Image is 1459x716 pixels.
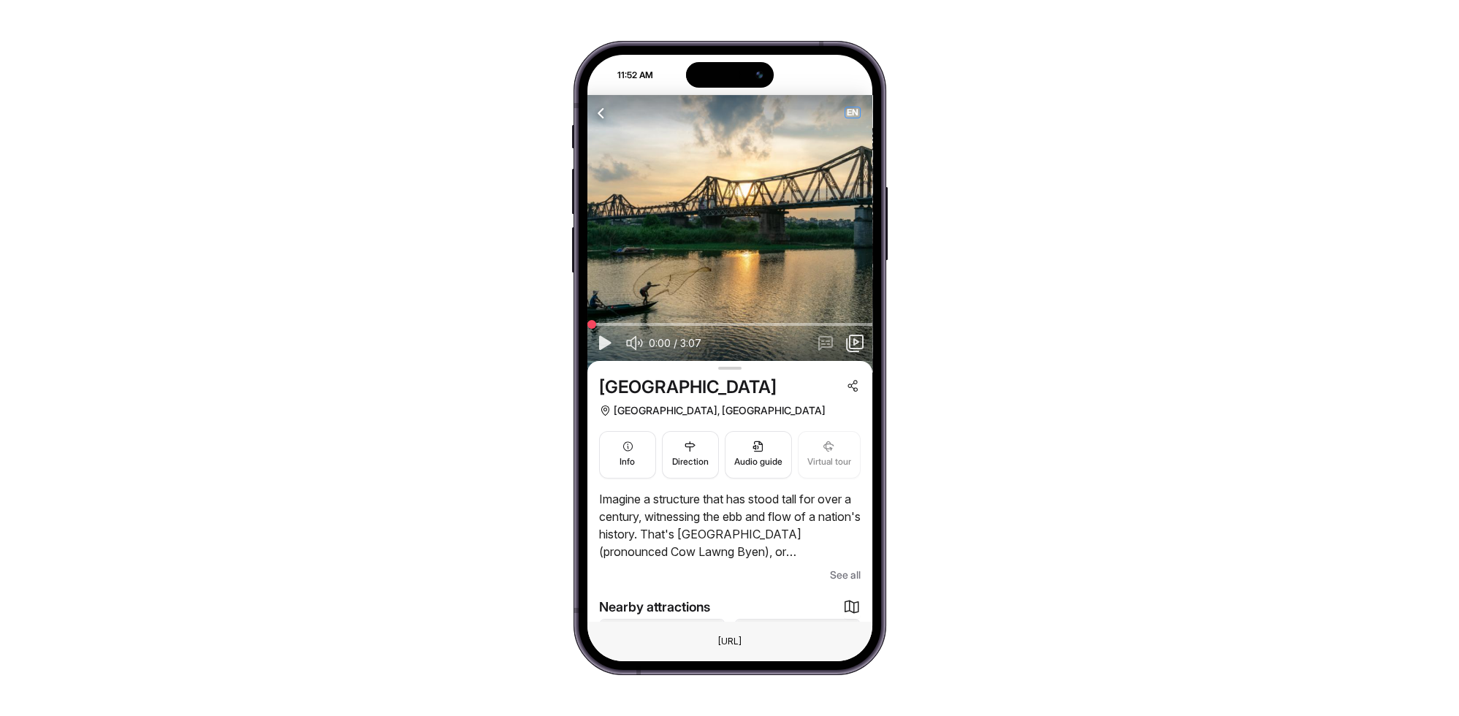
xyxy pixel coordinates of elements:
span: Audio guide [734,455,782,469]
span: 0:00 / 3:07 [649,336,701,351]
span: Nearby attractions [599,597,710,617]
span: See all [830,566,861,584]
img: poi_images_1118_29UXJGHZ9RMC.jpg [587,95,872,373]
div: This is a fake element. To change the URL just use the Browser text field on the top. [706,632,753,651]
p: Imagine a structure that has stood tall for over a century, witnessing the ebb and flow of a nati... [599,490,861,560]
span: EN [845,107,860,118]
span: [GEOGRAPHIC_DATA], [GEOGRAPHIC_DATA] [614,402,826,419]
span: Virtual tour [807,455,851,469]
button: Info [599,431,656,479]
button: Direction [662,431,719,479]
span: Info [620,455,635,469]
span: [GEOGRAPHIC_DATA] [599,376,777,399]
div: 11:52 AM [589,69,662,82]
span: Direction [672,455,709,469]
button: EN [845,107,861,118]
